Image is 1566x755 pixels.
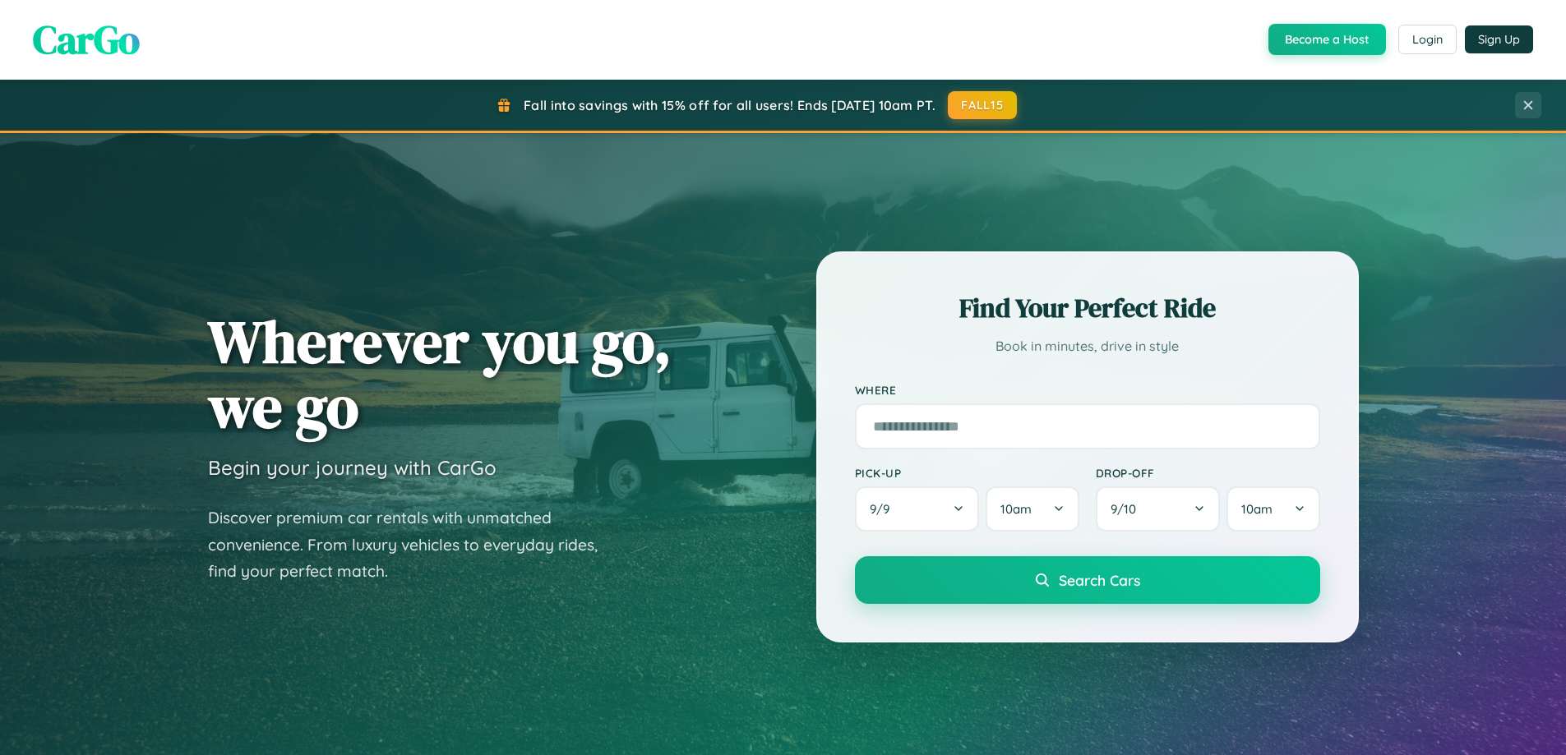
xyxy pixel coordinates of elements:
[1096,486,1221,532] button: 9/10
[33,12,140,67] span: CarGo
[870,501,898,517] span: 9 / 9
[1059,571,1140,589] span: Search Cars
[986,486,1079,532] button: 10am
[1398,25,1457,54] button: Login
[1000,501,1032,517] span: 10am
[1465,25,1533,53] button: Sign Up
[1111,501,1144,517] span: 9 / 10
[855,466,1079,480] label: Pick-up
[855,556,1320,604] button: Search Cars
[855,486,980,532] button: 9/9
[208,455,497,480] h3: Begin your journey with CarGo
[855,383,1320,397] label: Where
[1241,501,1273,517] span: 10am
[208,309,672,439] h1: Wherever you go, we go
[524,97,935,113] span: Fall into savings with 15% off for all users! Ends [DATE] 10am PT.
[208,504,619,585] p: Discover premium car rentals with unmatched convenience. From luxury vehicles to everyday rides, ...
[1096,466,1320,480] label: Drop-off
[855,290,1320,326] h2: Find Your Perfect Ride
[1268,24,1386,55] button: Become a Host
[948,91,1017,119] button: FALL15
[1226,486,1319,532] button: 10am
[855,334,1320,358] p: Book in minutes, drive in style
